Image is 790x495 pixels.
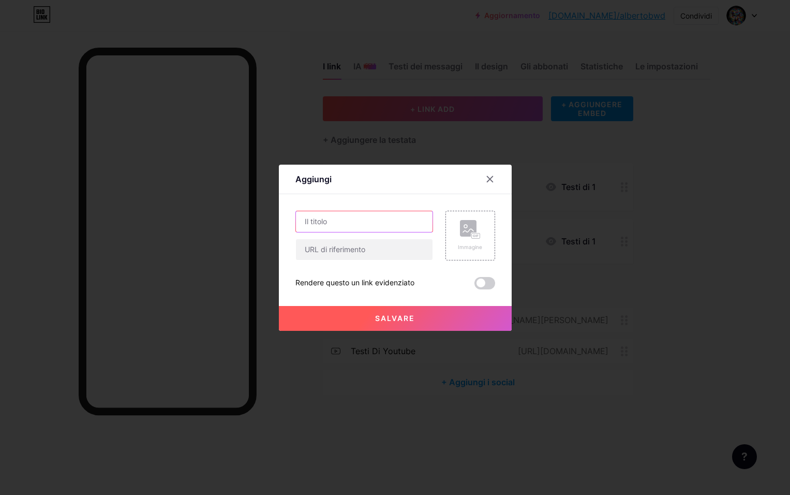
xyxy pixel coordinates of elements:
div: Rendere questo un link evidenziato [295,277,414,289]
input: Il titolo [296,211,433,232]
div: Immagine [458,243,482,251]
input: URL di riferimento [296,239,433,260]
div: Aggiungi [295,173,332,185]
button: Salvare [279,306,512,331]
span: Salvare [375,314,415,323]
